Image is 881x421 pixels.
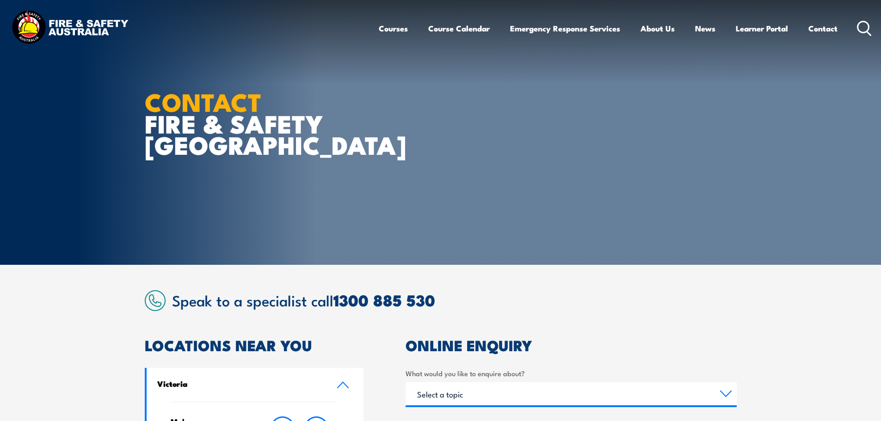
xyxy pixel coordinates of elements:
h2: ONLINE ENQUIRY [406,338,737,351]
a: Course Calendar [428,16,490,41]
label: What would you like to enquire about? [406,368,737,378]
a: Victoria [147,368,364,402]
a: Emergency Response Services [510,16,620,41]
h2: Speak to a specialist call [172,292,737,308]
h2: LOCATIONS NEAR YOU [145,338,364,351]
a: About Us [641,16,675,41]
a: News [695,16,715,41]
strong: CONTACT [145,82,262,120]
a: Courses [379,16,408,41]
a: 1300 885 530 [333,287,435,312]
h4: Victoria [157,378,323,389]
a: Learner Portal [736,16,788,41]
a: Contact [808,16,838,41]
h1: FIRE & SAFETY [GEOGRAPHIC_DATA] [145,91,373,155]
